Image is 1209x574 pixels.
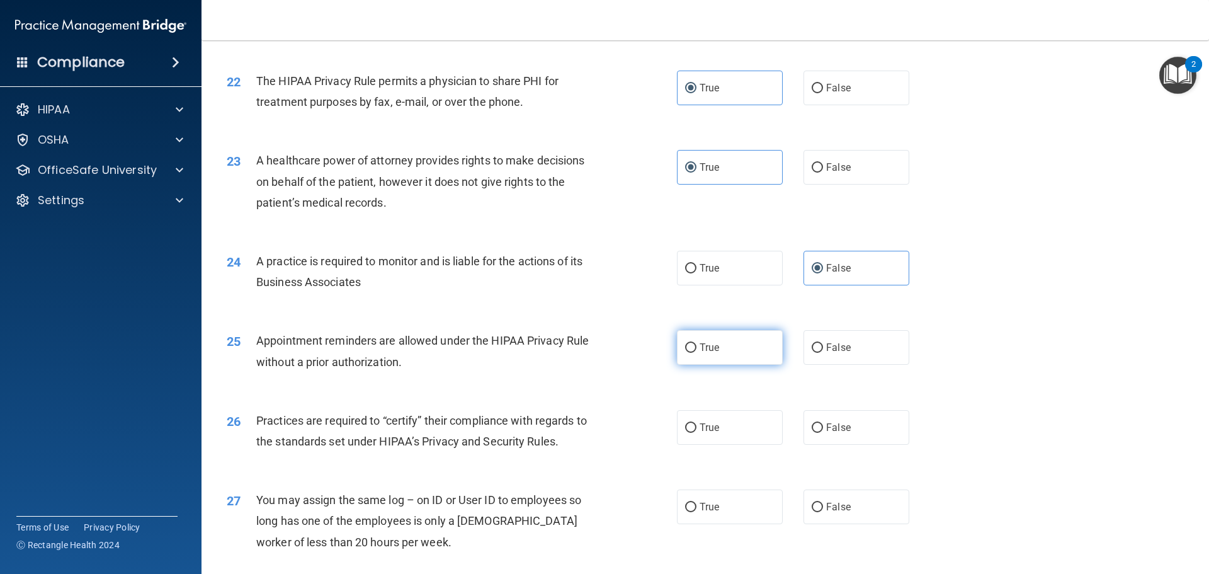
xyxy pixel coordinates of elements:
[1191,64,1196,81] div: 2
[685,264,696,273] input: True
[16,521,69,534] a: Terms of Use
[826,82,851,94] span: False
[15,193,183,208] a: Settings
[227,154,241,169] span: 23
[1159,57,1196,94] button: Open Resource Center, 2 new notifications
[256,334,589,368] span: Appointment reminders are allowed under the HIPAA Privacy Rule without a prior authorization.
[812,84,823,93] input: False
[826,501,851,513] span: False
[84,521,140,534] a: Privacy Policy
[15,102,183,117] a: HIPAA
[15,13,186,38] img: PMB logo
[16,539,120,551] span: Ⓒ Rectangle Health 2024
[812,423,823,433] input: False
[700,422,719,433] span: True
[37,54,125,71] h4: Compliance
[812,264,823,273] input: False
[685,163,696,173] input: True
[685,343,696,353] input: True
[227,493,241,508] span: 27
[15,132,183,147] a: OSHA
[38,102,70,117] p: HIPAA
[256,414,587,448] span: Practices are required to “certify” their compliance with regards to the standards set under HIPA...
[700,161,719,173] span: True
[15,163,183,178] a: OfficeSafe University
[812,503,823,512] input: False
[227,334,241,349] span: 25
[826,422,851,433] span: False
[685,503,696,512] input: True
[227,255,241,270] span: 24
[38,193,84,208] p: Settings
[685,423,696,433] input: True
[227,74,241,89] span: 22
[256,154,584,209] span: A healthcare power of attorney provides rights to make decisions on behalf of the patient, howeve...
[256,74,559,108] span: The HIPAA Privacy Rule permits a physician to share PHI for treatment purposes by fax, e-mail, or...
[700,82,719,94] span: True
[38,132,69,147] p: OSHA
[256,493,581,548] span: You may assign the same log – on ID or User ID to employees so long has one of the employees is o...
[685,84,696,93] input: True
[38,163,157,178] p: OfficeSafe University
[700,262,719,274] span: True
[256,255,582,289] span: A practice is required to monitor and is liable for the actions of its Business Associates
[812,163,823,173] input: False
[826,342,851,353] span: False
[700,342,719,353] span: True
[700,501,719,513] span: True
[227,414,241,429] span: 26
[812,343,823,353] input: False
[826,161,851,173] span: False
[826,262,851,274] span: False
